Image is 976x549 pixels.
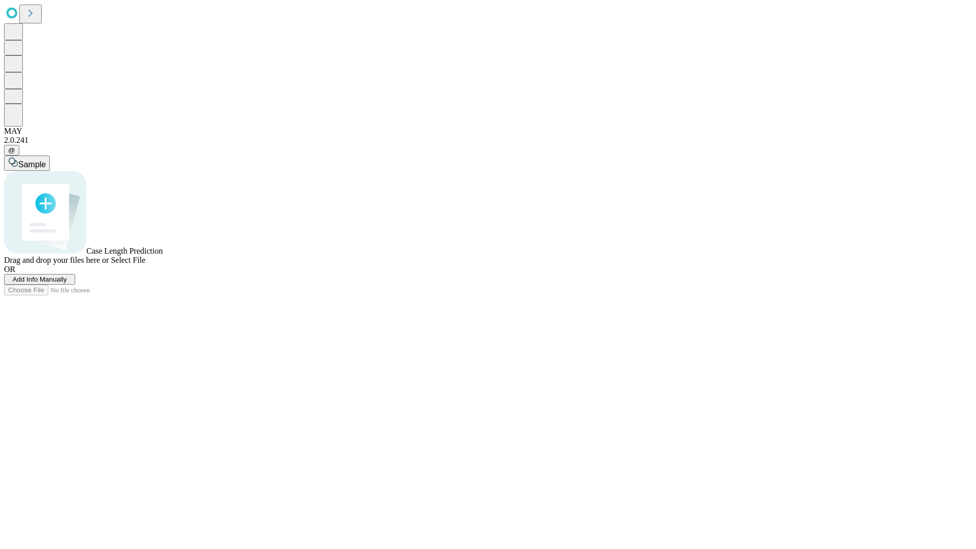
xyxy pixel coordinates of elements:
span: @ [8,146,15,154]
button: Add Info Manually [4,274,75,285]
button: Sample [4,156,50,171]
button: @ [4,145,19,156]
span: Select File [111,256,145,264]
span: Drag and drop your files here or [4,256,109,264]
span: OR [4,265,15,273]
div: 2.0.241 [4,136,972,145]
span: Sample [18,160,46,169]
div: MAY [4,127,972,136]
span: Case Length Prediction [86,247,163,255]
span: Add Info Manually [13,276,67,283]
